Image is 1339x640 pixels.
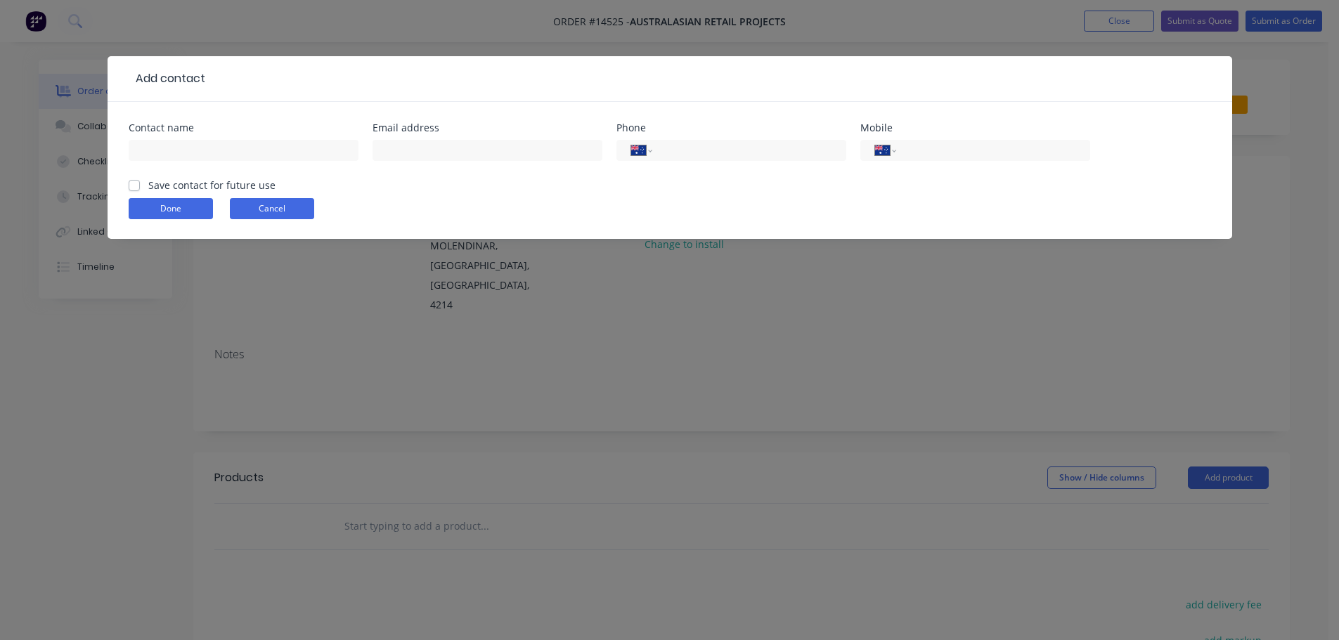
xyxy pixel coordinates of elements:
[616,123,846,133] div: Phone
[148,178,276,192] label: Save contact for future use
[230,198,314,219] button: Cancel
[860,123,1090,133] div: Mobile
[373,123,602,133] div: Email address
[129,198,213,219] button: Done
[129,123,358,133] div: Contact name
[129,70,205,87] div: Add contact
